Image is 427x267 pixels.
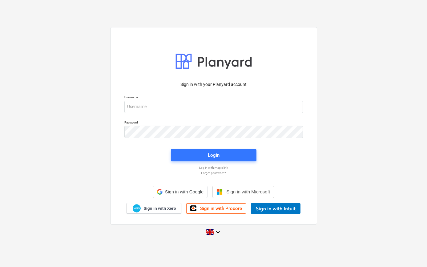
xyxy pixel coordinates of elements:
[124,101,303,113] input: Username
[165,189,203,194] span: Sign in with Google
[133,204,141,212] img: Xero logo
[143,206,176,211] span: Sign in with Xero
[121,171,306,175] a: Forgot password?
[121,166,306,170] a: Log in with magic link
[226,189,270,194] span: Sign in with Microsoft
[186,203,246,214] a: Sign in with Procore
[216,189,223,195] img: Microsoft logo
[127,203,181,214] a: Sign in with Xero
[214,229,222,236] i: keyboard_arrow_down
[171,149,256,161] button: Login
[153,186,207,198] div: Sign in with Google
[124,81,303,88] p: Sign in with your Planyard account
[208,151,220,159] div: Login
[124,120,303,126] p: Password
[124,95,303,100] p: Username
[200,206,242,211] span: Sign in with Procore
